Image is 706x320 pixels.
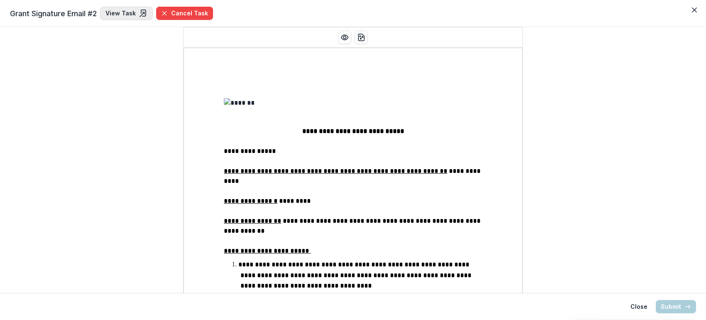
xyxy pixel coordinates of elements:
span: Grant Signature Email #2 [10,8,97,19]
button: download-word [355,31,368,44]
button: Submit [656,300,696,313]
button: Close [625,300,652,313]
button: Close [688,3,701,17]
button: Cancel Task [156,7,213,20]
a: View Task [100,7,153,20]
button: Preview preview-doc.pdf [338,31,351,44]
